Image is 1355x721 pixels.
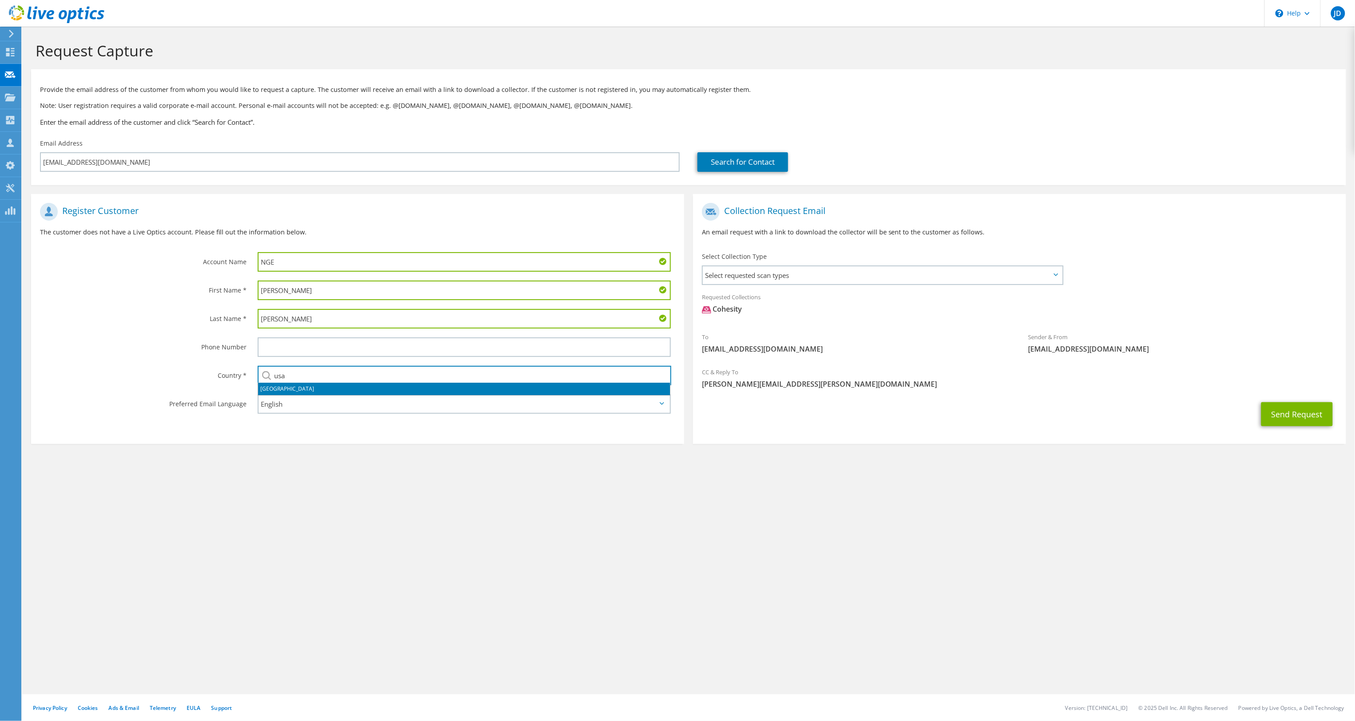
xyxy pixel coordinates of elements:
[703,266,1062,284] span: Select requested scan types
[40,227,675,237] p: The customer does not have a Live Optics account. Please fill out the information below.
[702,304,742,314] div: Cohesity
[40,394,247,408] label: Preferred Email Language
[1275,9,1283,17] svg: \n
[693,328,1020,358] div: To
[40,337,247,352] label: Phone Number
[702,227,1337,237] p: An email request with a link to download the collector will be sent to the customer as follows.
[1331,6,1345,20] span: JD
[1020,328,1346,358] div: Sender & From
[702,203,1333,221] h1: Collection Request Email
[109,704,139,712] a: Ads & Email
[40,281,247,295] label: First Name *
[697,152,788,172] a: Search for Contact
[702,344,1011,354] span: [EMAIL_ADDRESS][DOMAIN_NAME]
[40,366,247,380] label: Country *
[40,85,1337,95] p: Provide the email address of the customer from whom you would like to request a capture. The cust...
[211,704,232,712] a: Support
[40,117,1337,127] h3: Enter the email address of the customer and click “Search for Contact”.
[150,704,176,712] a: Telemetry
[78,704,98,712] a: Cookies
[258,383,670,395] li: [GEOGRAPHIC_DATA]
[1139,704,1228,712] li: © 2025 Dell Inc. All Rights Reserved
[40,101,1337,111] p: Note: User registration requires a valid corporate e-mail account. Personal e-mail accounts will ...
[702,379,1337,389] span: [PERSON_NAME][EMAIL_ADDRESS][PERSON_NAME][DOMAIN_NAME]
[702,252,767,261] label: Select Collection Type
[1261,402,1333,426] button: Send Request
[187,704,200,712] a: EULA
[1028,344,1337,354] span: [EMAIL_ADDRESS][DOMAIN_NAME]
[693,363,1346,393] div: CC & Reply To
[40,252,247,266] label: Account Name
[693,288,1346,323] div: Requested Collections
[1239,704,1344,712] li: Powered by Live Optics, a Dell Technology
[40,139,83,148] label: Email Address
[1065,704,1128,712] li: Version: [TECHNICAL_ID]
[40,309,247,323] label: Last Name *
[40,203,671,221] h1: Register Customer
[33,704,67,712] a: Privacy Policy
[36,41,1337,60] h1: Request Capture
